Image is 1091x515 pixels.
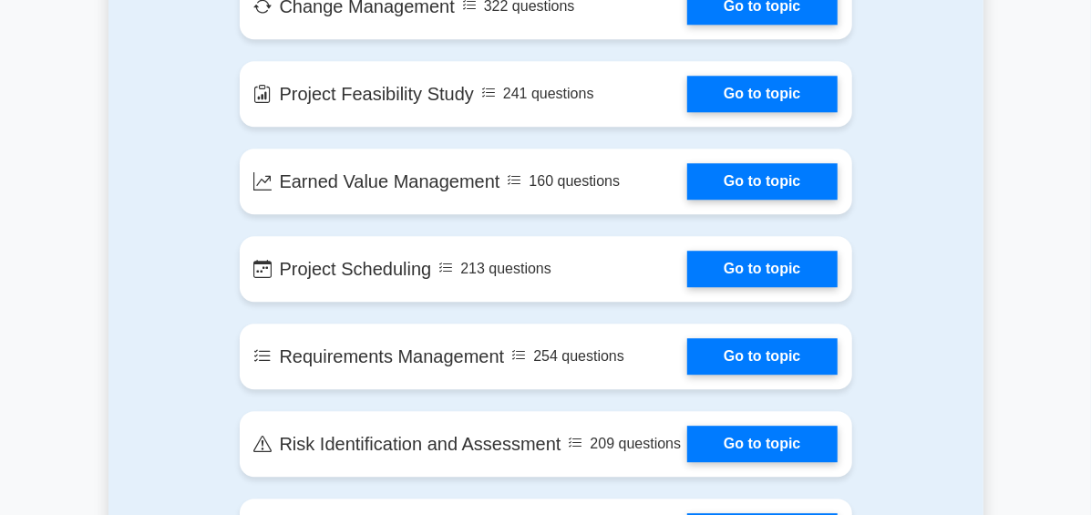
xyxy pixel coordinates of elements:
[687,251,837,287] a: Go to topic
[687,163,837,200] a: Go to topic
[687,76,837,112] a: Go to topic
[687,426,837,462] a: Go to topic
[687,338,837,375] a: Go to topic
